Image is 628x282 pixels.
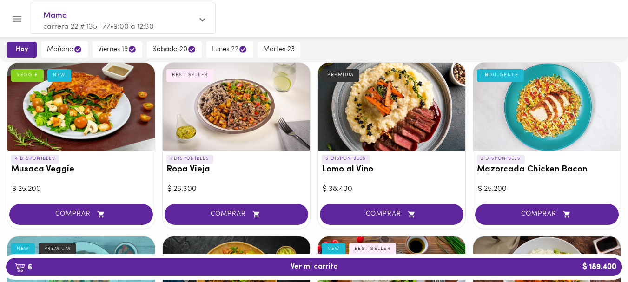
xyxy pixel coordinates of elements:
[7,63,155,151] div: Musaca Veggie
[11,155,59,163] p: 4 DISPONIBLES
[331,210,452,218] span: COMPRAR
[43,23,154,31] span: carrera 22 # 135 -77 • 9:00 a 12:30
[322,69,359,81] div: PREMIUM
[258,42,300,58] button: martes 23
[93,41,142,58] button: viernes 19
[212,45,247,54] span: lunes 22
[166,165,306,175] h3: Ropa Vieja
[473,63,621,151] div: Mazorcada Chicken Bacon
[478,184,616,195] div: $ 25.200
[6,258,622,276] button: 6Ver mi carrito$ 189.400
[11,69,44,81] div: VEGGIE
[152,45,196,54] span: sábado 20
[7,42,37,58] button: hoy
[11,165,151,175] h3: Musaca Veggie
[98,45,137,54] span: viernes 19
[477,165,617,175] h3: Mazorcada Chicken Bacon
[349,243,397,255] div: BEST SELLER
[14,263,25,272] img: cart.png
[323,184,461,195] div: $ 38.400
[263,46,295,54] span: martes 23
[487,210,607,218] span: COMPRAR
[320,204,463,225] button: COMPRAR
[11,243,35,255] div: NEW
[477,69,524,81] div: INDULGENTE
[9,204,153,225] button: COMPRAR
[41,41,88,58] button: mañana
[322,165,462,175] h3: Lomo al Vino
[12,184,150,195] div: $ 25.200
[13,46,30,54] span: hoy
[47,69,71,81] div: NEW
[43,10,193,22] span: Mama
[39,243,76,255] div: PREMIUM
[322,155,370,163] p: 5 DISPONIBLES
[166,155,213,163] p: 1 DISPONIBLES
[166,69,214,81] div: BEST SELLER
[322,243,345,255] div: NEW
[176,210,297,218] span: COMPRAR
[147,41,202,58] button: sábado 20
[163,63,310,151] div: Ropa Vieja
[206,41,253,58] button: lunes 22
[475,204,619,225] button: COMPRAR
[167,184,305,195] div: $ 26.300
[165,204,308,225] button: COMPRAR
[9,261,38,273] b: 6
[6,7,28,30] button: Menu
[21,210,141,218] span: COMPRAR
[318,63,465,151] div: Lomo al Vino
[291,262,338,271] span: Ver mi carrito
[477,155,525,163] p: 2 DISPONIBLES
[47,45,82,54] span: mañana
[574,228,619,273] iframe: Messagebird Livechat Widget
